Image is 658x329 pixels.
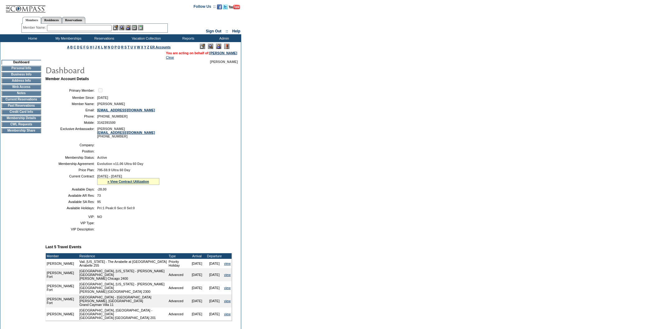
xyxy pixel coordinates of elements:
[125,45,127,49] a: S
[138,25,143,30] img: b_calculator.gif
[45,77,89,81] b: Member Account Details
[206,307,223,321] td: [DATE]
[224,262,231,265] a: view
[77,45,79,49] a: D
[134,45,136,49] a: V
[119,25,125,30] img: View
[90,45,92,49] a: H
[224,273,231,277] a: view
[78,268,168,281] td: [GEOGRAPHIC_DATA], [US_STATE] - [PERSON_NAME][GEOGRAPHIC_DATA] [PERSON_NAME] Chicago 2400
[188,259,206,268] td: [DATE]
[62,17,85,23] a: Reservations
[2,116,41,121] td: Membership Details
[80,45,82,49] a: E
[73,45,76,49] a: C
[206,253,223,259] td: Departure
[86,34,121,42] td: Reservations
[48,215,95,219] td: VIP:
[48,87,95,93] td: Primary Member:
[118,45,120,49] a: Q
[46,294,78,307] td: [PERSON_NAME] Fort
[107,180,149,183] a: » View Contract Utilization
[95,45,97,49] a: J
[113,25,118,30] img: b_edit.gif
[97,127,155,138] span: [PERSON_NAME] [PHONE_NUMBER]
[223,6,228,10] a: Follow us on Twitter
[210,60,238,64] span: [PERSON_NAME]
[97,102,125,106] span: [PERSON_NAME]
[45,64,170,76] img: pgTtlDashboard.gif
[48,194,95,197] td: Available AR Res:
[132,25,137,30] img: Reservations
[78,281,168,294] td: [GEOGRAPHIC_DATA], [US_STATE] - [PERSON_NAME][GEOGRAPHIC_DATA] [PERSON_NAME] [GEOGRAPHIC_DATA] 2300
[67,45,69,49] a: A
[188,253,206,259] td: Arrival
[2,72,41,77] td: Business Info
[168,307,188,321] td: Advanced
[46,307,78,321] td: [PERSON_NAME]
[206,294,223,307] td: [DATE]
[78,307,168,321] td: [GEOGRAPHIC_DATA], [GEOGRAPHIC_DATA] - [GEOGRAPHIC_DATA] [GEOGRAPHIC_DATA] [GEOGRAPHIC_DATA] 201
[168,253,188,259] td: Type
[48,174,95,185] td: Current Contract:
[97,131,155,134] a: [EMAIL_ADDRESS][DOMAIN_NAME]
[22,17,41,24] a: Members
[188,268,206,281] td: [DATE]
[78,294,168,307] td: [GEOGRAPHIC_DATA] - [GEOGRAPHIC_DATA][PERSON_NAME], [GEOGRAPHIC_DATA] Grand Cayman Villa 11
[115,45,117,49] a: P
[48,156,95,159] td: Membership Status:
[97,121,115,124] span: 3142391500
[217,6,222,10] a: Become our fan on Facebook
[48,143,95,147] td: Company:
[48,108,95,112] td: Email:
[2,91,41,96] td: Notes
[209,51,237,55] a: [PERSON_NAME]
[223,4,228,9] img: Follow us on Twitter
[121,34,170,42] td: Vacation Collection
[97,215,102,219] span: NO
[48,162,95,166] td: Membership Agreement:
[70,45,73,49] a: B
[48,114,95,118] td: Phone:
[97,174,122,178] span: [DATE] - [DATE]
[130,45,133,49] a: U
[48,127,95,138] td: Exclusive Ambassador:
[2,78,41,83] td: Address Info
[125,25,131,30] img: Impersonate
[144,45,146,49] a: Y
[200,44,205,49] img: Edit Mode
[23,25,47,30] div: Member Name:
[188,307,206,321] td: [DATE]
[48,187,95,191] td: Available Days:
[170,34,205,42] td: Reports
[224,44,229,49] img: Log Concern/Member Elevation
[48,96,95,99] td: Member Since:
[150,45,171,49] a: ER Accounts
[2,103,41,108] td: Past Reservations
[121,45,124,49] a: R
[111,45,114,49] a: O
[224,299,231,303] a: view
[93,45,94,49] a: I
[48,227,95,231] td: VIP Description:
[46,268,78,281] td: [PERSON_NAME] Fort
[97,156,107,159] span: Active
[48,200,95,204] td: Available SA Res:
[2,66,41,71] td: Personal Info
[98,45,100,49] a: K
[224,312,231,316] a: view
[166,51,237,55] span: You are acting on behalf of:
[224,286,231,290] a: view
[168,259,188,268] td: Priority Holiday
[48,149,95,153] td: Position:
[97,108,155,112] a: [EMAIL_ADDRESS][DOMAIN_NAME]
[168,268,188,281] td: Advanced
[226,29,228,33] span: ::
[168,281,188,294] td: Advanced
[232,29,240,33] a: Help
[216,44,221,49] img: Impersonate
[97,162,143,166] span: Evolution v11.06 Ultra 60 Day
[206,29,221,33] a: Sign Out
[166,56,174,59] a: Clear
[2,109,41,114] td: Credit Card Info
